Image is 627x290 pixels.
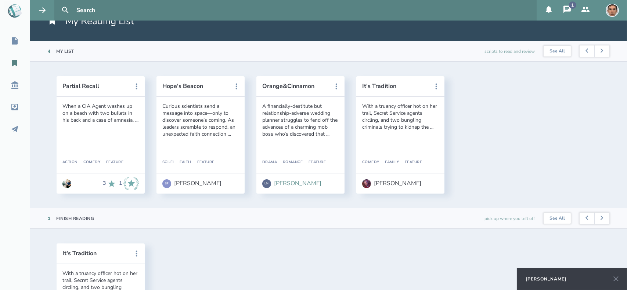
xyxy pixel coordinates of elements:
div: 3 Recommends [103,177,116,190]
div: Sci-Fi [162,160,174,165]
div: [PERSON_NAME] [374,180,421,187]
div: Faith [174,160,191,165]
div: scripts to read and review [484,41,535,61]
img: user_1718118867-crop.jpg [362,179,371,188]
div: [PERSON_NAME] [274,180,321,187]
div: Feature [191,160,215,165]
button: Partial Recall [62,83,129,89]
div: [PERSON_NAME] [174,180,221,187]
div: 1 Industry Recommends [119,177,139,190]
div: 3 [103,180,106,186]
div: Family [379,160,399,165]
a: Go to Anthony Miguel Cantu's profile [62,176,71,192]
div: Romance [277,160,303,165]
button: See All [544,46,571,57]
div: 4 [48,48,51,54]
div: Feature [100,160,123,165]
div: Action [62,160,78,165]
div: LM [262,179,271,188]
button: See All [544,213,571,224]
div: [PERSON_NAME] [526,276,566,282]
div: pick up where you left off [484,208,535,228]
a: [PERSON_NAME] [362,176,421,192]
div: Comedy [362,160,379,165]
div: 1 [48,216,51,221]
button: Orange&Cinnamon [262,83,328,89]
div: When a CIA Agent washes up on a beach with two bullets in his back and a case of amnesia, ... [62,103,139,124]
div: Feature [399,160,422,165]
div: Comedy [78,160,101,165]
div: A financially-destitute but relationship-adverse wedding planner struggles to fend off the advanc... [262,103,339,137]
div: 1 [119,180,122,186]
h1: My Reading List [48,15,134,28]
div: Finish Reading [57,216,94,221]
button: Hope's Beacon [162,83,228,89]
div: Drama [262,160,277,165]
a: LM[PERSON_NAME] [262,176,321,192]
div: Feature [303,160,326,165]
img: user_1673573717-crop.jpg [62,179,71,188]
div: SF [162,179,171,188]
div: My List [57,48,75,54]
div: With a truancy officer hot on her trail, Secret Service agents circling, and two bungling crimina... [362,103,439,131]
button: It's Tradition [62,250,129,257]
img: user_1756948650-crop.jpg [606,4,619,17]
button: It's Tradition [362,83,428,89]
a: SF[PERSON_NAME] [162,176,221,192]
div: 1 [569,1,576,9]
div: Curious scientists send a message into space—only to discover someone’s coming. As leaders scramb... [162,103,239,137]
